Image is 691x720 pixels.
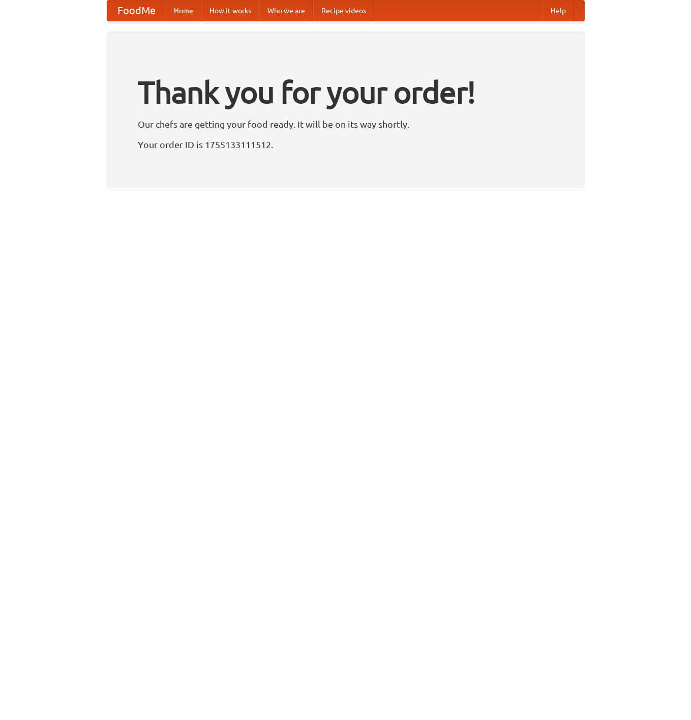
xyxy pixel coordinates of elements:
a: Home [166,1,201,21]
a: FoodMe [107,1,166,21]
p: Our chefs are getting your food ready. It will be on its way shortly. [138,117,554,132]
a: Who we are [259,1,313,21]
a: How it works [201,1,259,21]
h1: Thank you for your order! [138,68,554,117]
a: Recipe videos [313,1,374,21]
a: Help [543,1,574,21]
p: Your order ID is 1755133111512. [138,137,554,152]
